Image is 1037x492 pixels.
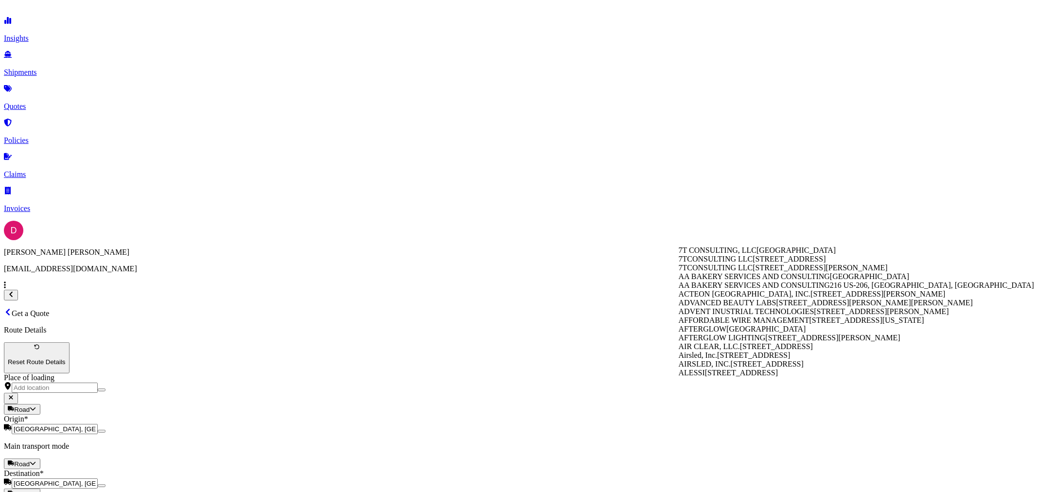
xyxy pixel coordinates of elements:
div: Place of loading [4,373,1033,382]
input: Place of loading [12,383,98,393]
p: Get a Quote [4,308,1033,318]
span: ACTEON [GEOGRAPHIC_DATA], INC. [679,290,811,298]
p: Claims [4,170,1033,179]
p: Policies [4,136,1033,145]
span: [GEOGRAPHIC_DATA] [830,272,909,281]
span: [STREET_ADDRESS][PERSON_NAME][PERSON_NAME] [776,299,973,307]
span: [STREET_ADDRESS][PERSON_NAME] [814,307,949,316]
span: AA BAKERY SERVICES AND CONSULTING [679,272,830,281]
button: Select transport [4,404,40,415]
div: Suggestions [679,246,1034,377]
span: 7TCONSULTING LLC [679,264,753,272]
span: AIR CLEAR, LLC. [679,342,740,351]
span: 7TCONSULTING LLC [679,255,753,263]
div: Origin [4,415,1033,423]
span: 216 US-206, [GEOGRAPHIC_DATA], [GEOGRAPHIC_DATA] [830,281,1034,289]
span: AA BAKERY SERVICES AND CONSULTING [679,281,830,289]
span: AFTERGLOW LIGHTING [679,334,766,342]
span: [GEOGRAPHIC_DATA] [756,246,836,254]
span: [STREET_ADDRESS] [731,360,804,368]
span: Road [14,460,30,468]
span: [STREET_ADDRESS] [705,369,778,377]
button: Show suggestions [98,388,105,391]
p: Reset Route Details [8,358,66,366]
div: Destination [4,469,1033,478]
span: AIRSLED, INC. [679,360,731,368]
span: ALESSI [679,369,705,377]
span: [STREET_ADDRESS][PERSON_NAME] [766,334,900,342]
span: [STREET_ADDRESS] [740,342,813,351]
span: [GEOGRAPHIC_DATA] [726,325,806,333]
button: Show suggestions [98,430,105,433]
p: Route Details [4,326,1033,334]
span: ADVENT INUSTRIAL TECHNOLOGIES [679,307,814,316]
p: [PERSON_NAME] [PERSON_NAME] [4,248,1033,257]
span: Airsled, Inc. [679,351,718,359]
span: [STREET_ADDRESS] [717,351,790,359]
button: Show suggestions [98,484,105,487]
span: 7T CONSULTING, LLC [679,246,756,254]
span: [STREET_ADDRESS][PERSON_NAME] [810,290,945,298]
input: Destination [12,478,98,489]
input: Origin [12,424,98,434]
span: D [11,226,17,235]
span: Road [14,406,30,413]
p: [EMAIL_ADDRESS][DOMAIN_NAME] [4,264,1033,273]
p: Main transport mode [4,442,1033,451]
p: Quotes [4,102,1033,111]
span: [STREET_ADDRESS][US_STATE] [809,316,924,324]
span: ADVANCED BEAUTY LABS [679,299,776,307]
p: Shipments [4,68,1033,77]
p: Insights [4,34,1033,43]
button: Select transport [4,458,40,469]
p: Invoices [4,204,1033,213]
span: AFFORDABLE WIRE MANAGEMENT [679,316,809,324]
span: [STREET_ADDRESS][PERSON_NAME] [753,264,888,272]
span: AFTERGLOW [679,325,727,333]
span: [STREET_ADDRESS] [753,255,826,263]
